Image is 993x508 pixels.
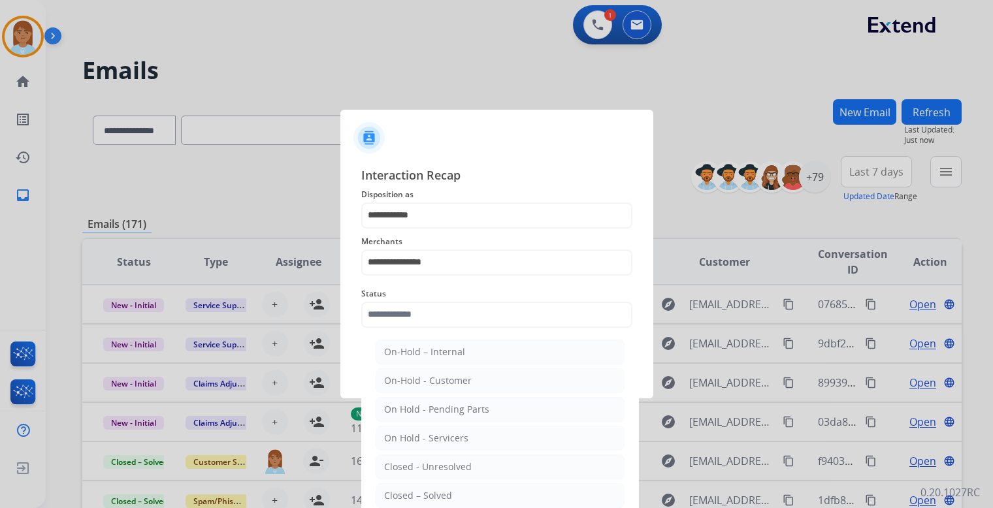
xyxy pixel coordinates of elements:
[384,460,472,473] div: Closed - Unresolved
[384,403,489,416] div: On Hold - Pending Parts
[384,432,468,445] div: On Hold - Servicers
[353,122,385,153] img: contactIcon
[361,187,632,202] span: Disposition as
[384,374,472,387] div: On-Hold - Customer
[920,484,980,500] p: 0.20.1027RC
[384,489,452,502] div: Closed – Solved
[361,166,632,187] span: Interaction Recap
[361,286,632,302] span: Status
[384,345,465,358] div: On-Hold – Internal
[361,234,632,249] span: Merchants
